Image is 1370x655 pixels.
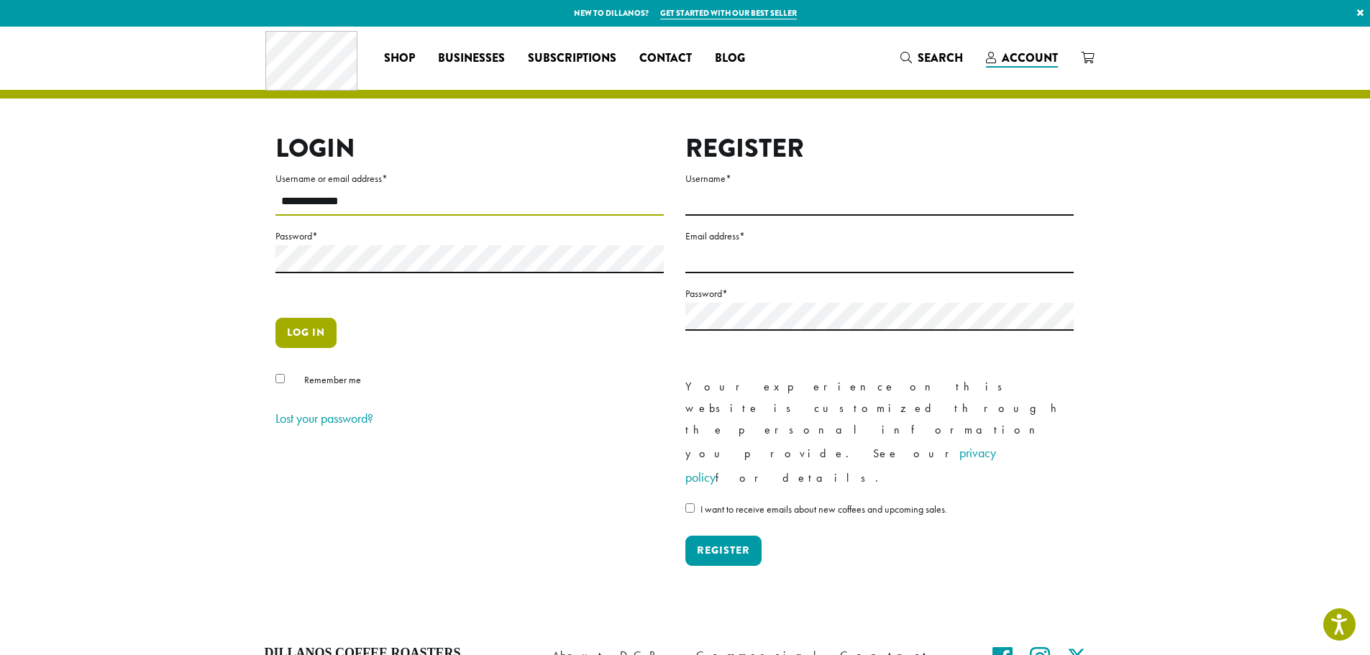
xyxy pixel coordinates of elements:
span: Shop [384,50,415,68]
h2: Login [275,133,664,164]
span: Account [1002,50,1058,66]
span: Subscriptions [528,50,616,68]
span: Blog [715,50,745,68]
label: Username or email address [275,170,664,188]
label: Password [275,227,664,245]
a: Get started with our best seller [660,7,797,19]
button: Register [685,536,762,566]
p: Your experience on this website is customized through the personal information you provide. See o... [685,376,1074,490]
span: Remember me [304,373,361,386]
label: Username [685,170,1074,188]
span: I want to receive emails about new coffees and upcoming sales. [700,503,947,516]
h2: Register [685,133,1074,164]
span: Businesses [438,50,505,68]
button: Log in [275,318,337,348]
label: Email address [685,227,1074,245]
a: Search [889,46,974,70]
a: privacy policy [685,444,996,485]
a: Shop [373,47,426,70]
span: Search [918,50,963,66]
span: Contact [639,50,692,68]
label: Password [685,285,1074,303]
input: I want to receive emails about new coffees and upcoming sales. [685,503,695,513]
a: Lost your password? [275,410,373,426]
